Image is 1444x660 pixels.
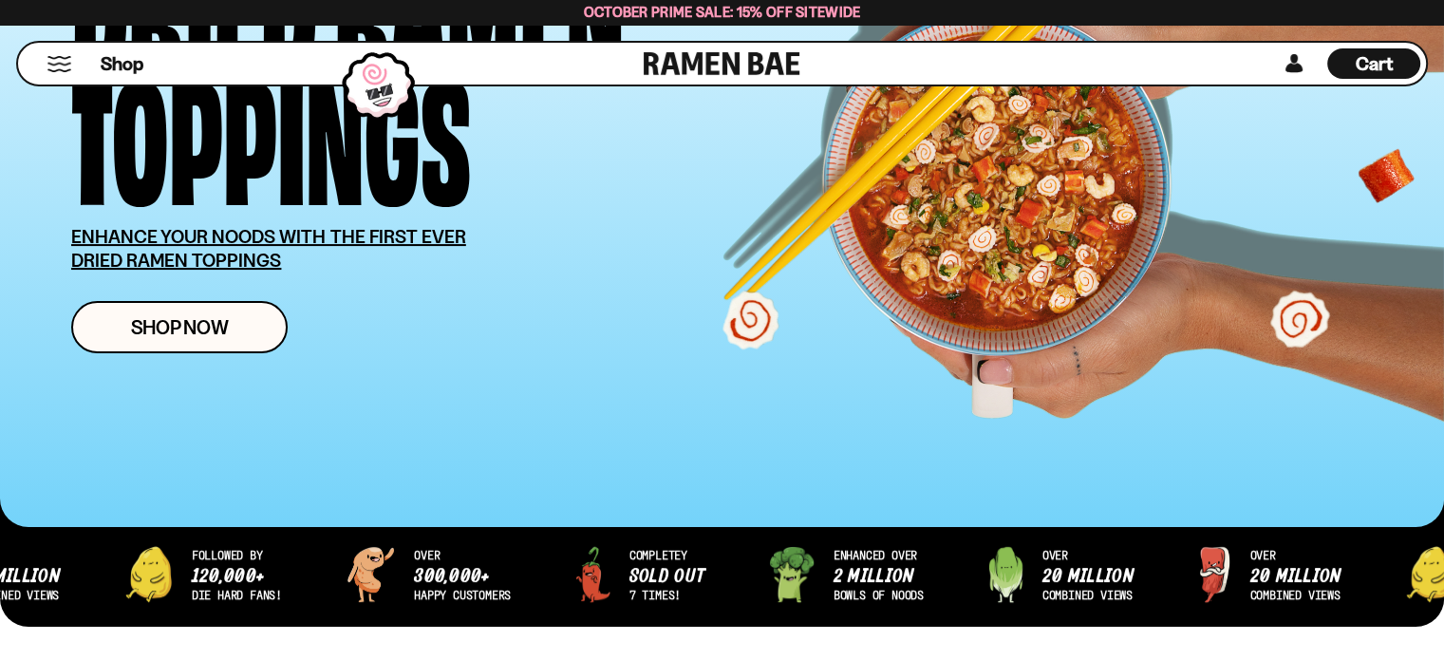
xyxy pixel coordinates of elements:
button: Mobile Menu Trigger [47,56,72,72]
span: Cart [1356,52,1393,75]
a: Shop [101,48,143,79]
div: Toppings [71,66,471,197]
a: Shop Now [71,301,288,353]
span: Shop [101,51,143,77]
div: Cart [1327,43,1420,85]
u: ENHANCE YOUR NOODS WITH THE FIRST EVER DRIED RAMEN TOPPINGS [71,225,466,272]
span: Shop Now [131,317,229,337]
span: October Prime Sale: 15% off Sitewide [584,3,861,21]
